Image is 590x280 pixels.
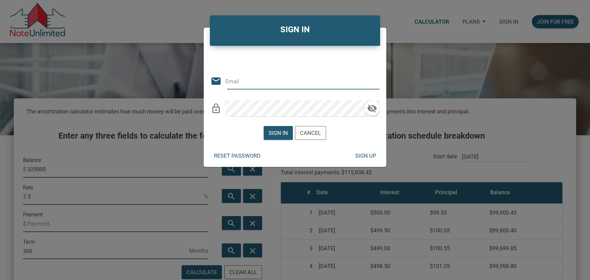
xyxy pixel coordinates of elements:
button: Sign up [351,149,381,162]
button: Reset password [209,149,265,162]
button: Cancel [295,126,326,140]
div: Reset password [214,152,261,160]
i: email [210,76,222,87]
div: Sign up [355,152,376,160]
i: lock_outline [210,103,222,114]
div: Sign in [269,129,288,137]
button: Sign in [264,126,293,140]
input: Email [225,73,368,89]
h4: SIGN IN [214,23,376,36]
div: Cancel [300,129,321,137]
